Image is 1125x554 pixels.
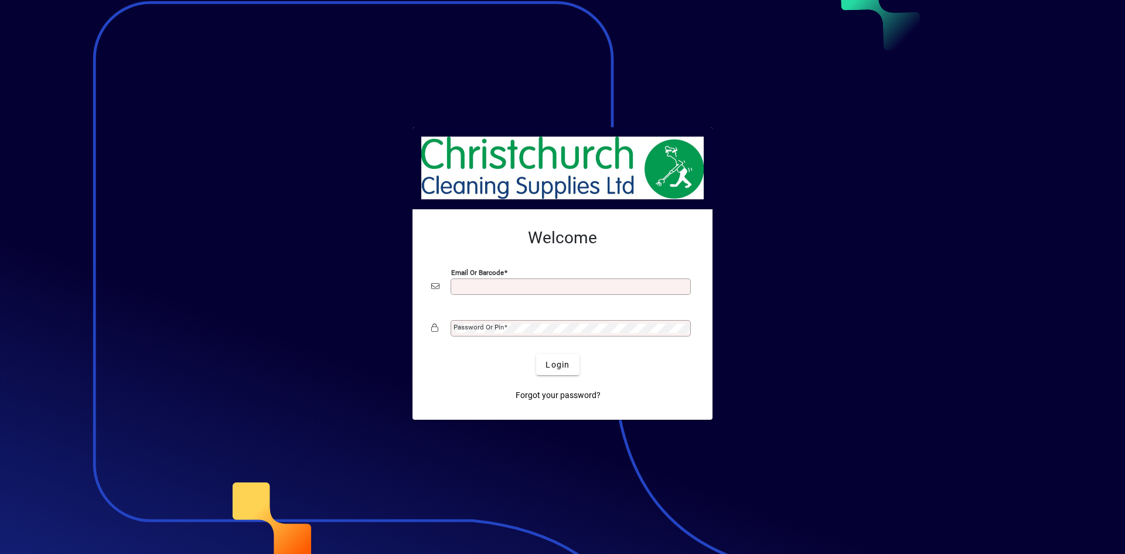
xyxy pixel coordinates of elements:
[451,268,504,277] mat-label: Email or Barcode
[536,354,579,375] button: Login
[546,359,570,371] span: Login
[431,228,694,248] h2: Welcome
[516,389,601,402] span: Forgot your password?
[454,323,504,331] mat-label: Password or Pin
[511,385,605,406] a: Forgot your password?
